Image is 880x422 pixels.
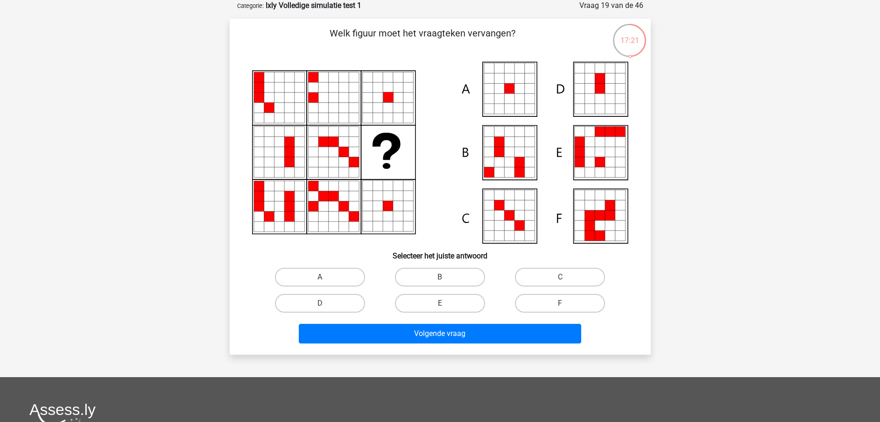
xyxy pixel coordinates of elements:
[395,294,485,313] label: E
[299,324,581,343] button: Volgende vraag
[275,268,365,286] label: A
[612,23,647,46] div: 17:21
[515,294,605,313] label: F
[245,26,601,54] p: Welk figuur moet het vraagteken vervangen?
[275,294,365,313] label: D
[395,268,485,286] label: B
[237,2,264,9] small: Categorie:
[515,268,605,286] label: C
[245,244,636,260] h6: Selecteer het juiste antwoord
[266,1,361,10] strong: Ixly Volledige simulatie test 1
